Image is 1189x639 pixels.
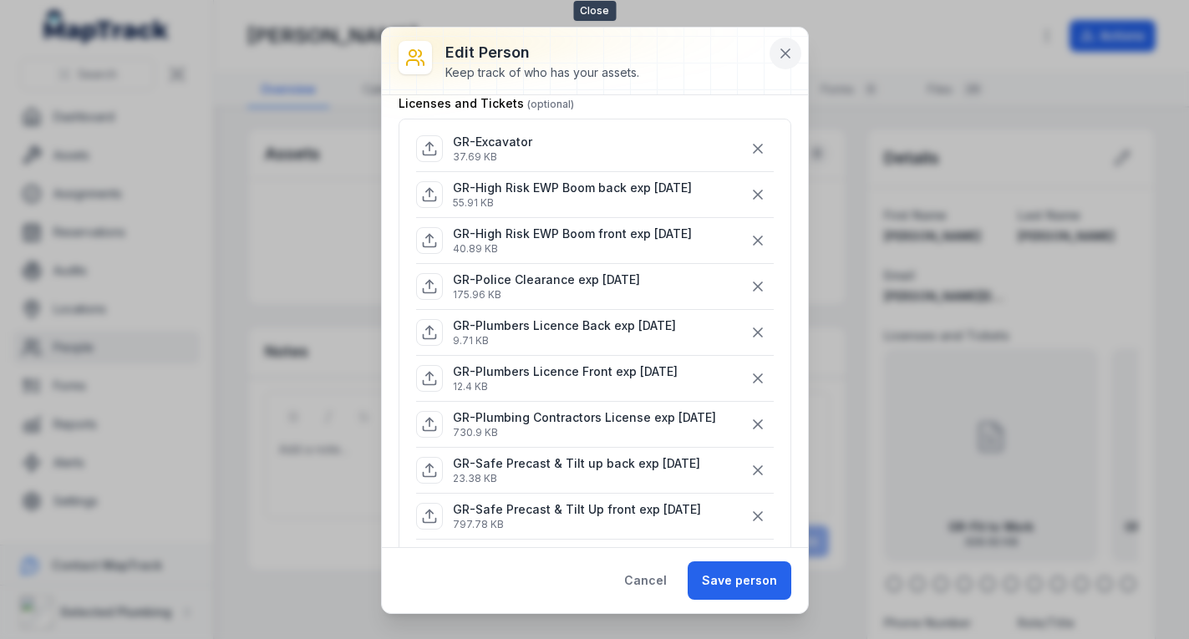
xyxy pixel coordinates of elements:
[445,41,639,64] h3: Edit person
[453,518,701,531] p: 797.78 KB
[453,501,701,518] p: GR-Safe Precast & Tilt Up front exp [DATE]
[453,288,640,302] p: 175.96 KB
[399,95,574,112] label: Licenses and Tickets
[453,426,716,439] p: 730.9 KB
[453,134,532,150] p: GR-Excavator
[453,180,692,196] p: GR-High Risk EWP Boom back exp [DATE]
[453,226,692,242] p: GR-High Risk EWP Boom front exp [DATE]
[453,242,692,256] p: 40.89 KB
[453,196,692,210] p: 55.91 KB
[453,455,700,472] p: GR-Safe Precast & Tilt up back exp [DATE]
[453,150,532,164] p: 37.69 KB
[445,64,639,81] div: Keep track of who has your assets.
[688,561,791,600] button: Save person
[453,409,716,426] p: GR-Plumbing Contractors License exp [DATE]
[573,1,616,21] span: Close
[453,334,676,347] p: 9.71 KB
[453,271,640,288] p: GR-Police Clearance exp [DATE]
[453,472,700,485] p: 23.38 KB
[610,561,681,600] button: Cancel
[453,363,678,380] p: GR-Plumbers Licence Front exp [DATE]
[453,380,678,393] p: 12.4 KB
[453,317,676,334] p: GR-Plumbers Licence Back exp [DATE]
